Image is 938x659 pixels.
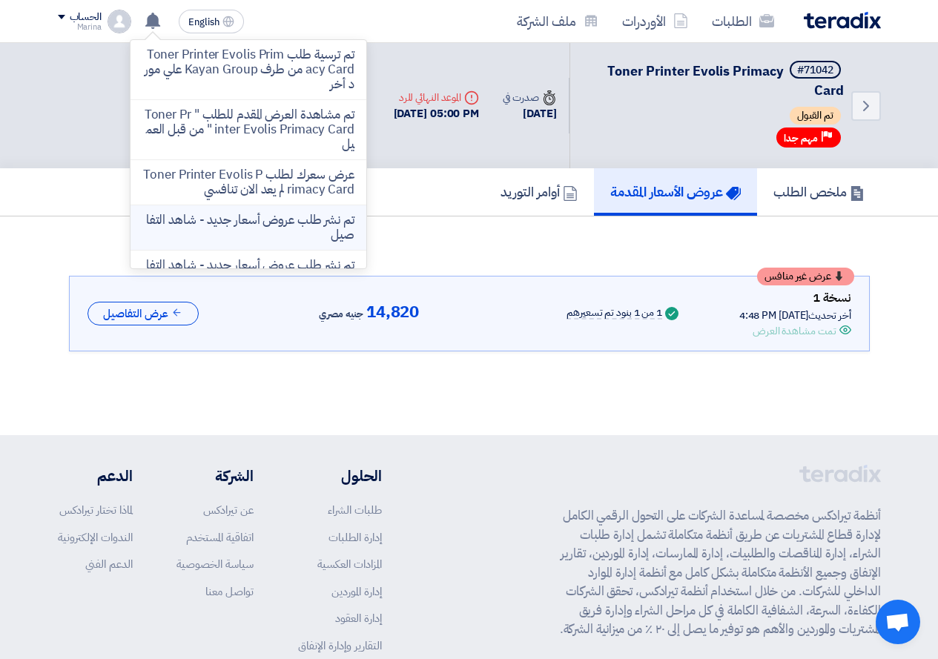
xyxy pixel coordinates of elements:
button: English [179,10,244,33]
a: طلبات الشراء [328,502,382,518]
a: سياسة الخصوصية [176,556,254,572]
a: إدارة الموردين [331,583,382,600]
a: الندوات الإلكترونية [58,529,133,546]
a: تواصل معنا [205,583,254,600]
p: تم نشر طلب عروض أسعار جديد - شاهد التفاصيل [142,258,354,288]
h5: Toner Printer Evolis Primacy Card [588,61,844,99]
div: الحساب [70,11,102,24]
span: تم القبول [790,107,841,125]
span: 14,820 [366,303,419,321]
div: 1 من 1 بنود تم تسعيرهم [567,308,662,319]
h5: عروض الأسعار المقدمة [610,183,741,200]
a: أوامر التوريد [484,168,594,216]
a: عن تيرادكس [203,502,254,518]
span: English [188,17,219,27]
div: الموعد النهائي للرد [394,90,480,105]
p: تم ترسية طلب Toner Printer Evolis Primacy Card من طرف Kayan Group علي مورد أخر [142,47,354,92]
span: Toner Printer Evolis Primacy Card [607,61,844,100]
a: ملخص الطلب [757,168,881,216]
a: لماذا تختار تيرادكس [59,502,133,518]
a: الدعم الفني [85,556,133,572]
a: المزادات العكسية [317,556,382,572]
h5: أوامر التوريد [501,183,578,200]
p: تم مشاهدة العرض المقدم للطلب " Toner Printer Evolis Primacy Card " من قبل العميل [142,107,354,152]
a: التقارير وإدارة الإنفاق [298,638,382,654]
a: الأوردرات [610,4,700,39]
div: صدرت في [503,90,556,105]
li: الدعم [58,465,133,487]
div: Marina [58,23,102,31]
li: الحلول [298,465,382,487]
a: عروض الأسعار المقدمة [594,168,757,216]
a: الطلبات [700,4,786,39]
a: إدارة العقود [335,610,382,626]
img: Teradix logo [804,12,881,29]
p: تم نشر طلب عروض أسعار جديد - شاهد التفاصيل [142,213,354,242]
div: نسخة 1 [739,288,851,308]
button: عرض التفاصيل [87,302,199,326]
span: جنيه مصري [319,305,363,323]
h5: ملخص الطلب [773,183,865,200]
span: مهم جدا [784,131,818,145]
a: ملف الشركة [505,4,610,39]
div: [DATE] [503,105,556,122]
li: الشركة [176,465,254,487]
a: Open chat [876,600,920,644]
div: #71042 [797,65,833,76]
img: profile_test.png [108,10,131,33]
p: عرض سعرك لطلب Toner Printer Evolis Primacy Card لم يعد الان تنافسي [142,168,354,197]
div: [DATE] 05:00 PM [394,105,480,122]
a: اتفاقية المستخدم [186,529,254,546]
div: أخر تحديث [DATE] 4:48 PM [739,308,851,323]
p: أنظمة تيرادكس مخصصة لمساعدة الشركات على التحول الرقمي الكامل لإدارة قطاع المشتريات عن طريق أنظمة ... [552,506,881,639]
div: تمت مشاهدة العرض [753,323,836,339]
a: إدارة الطلبات [328,529,382,546]
span: عرض غير منافس [764,271,831,282]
